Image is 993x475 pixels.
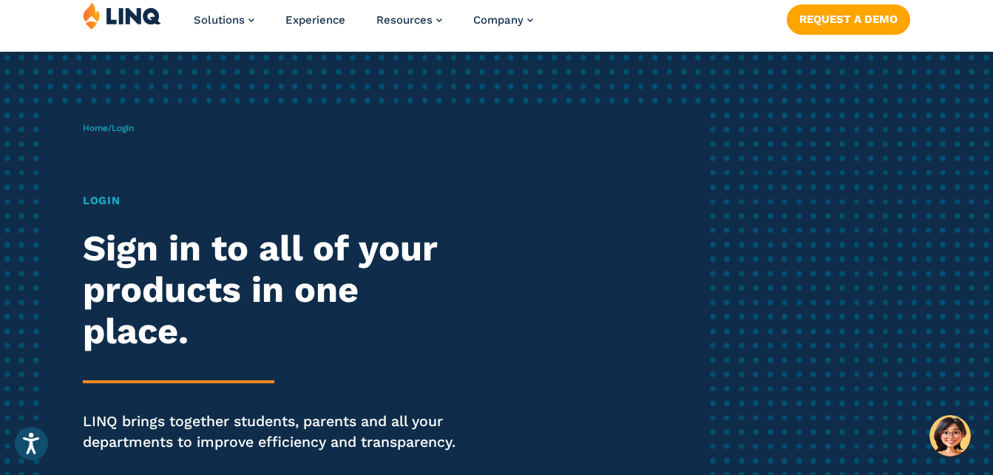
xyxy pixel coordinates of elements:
[787,4,910,34] a: Request a Demo
[929,415,971,457] button: Hello, have a question? Let’s chat.
[83,411,465,453] p: LINQ brings together students, parents and all your departments to improve efficiency and transpa...
[194,13,245,27] span: Solutions
[376,13,433,27] span: Resources
[473,13,533,27] a: Company
[473,13,523,27] span: Company
[83,123,134,133] span: /
[83,123,108,133] a: Home
[194,1,533,50] nav: Primary Navigation
[376,13,442,27] a: Resources
[83,228,465,351] h2: Sign in to all of your products in one place.
[285,13,345,27] a: Experience
[83,1,161,30] img: LINQ | K‑12 Software
[112,123,134,133] span: Login
[787,1,910,34] nav: Button Navigation
[194,13,254,27] a: Solutions
[83,192,465,209] h1: Login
